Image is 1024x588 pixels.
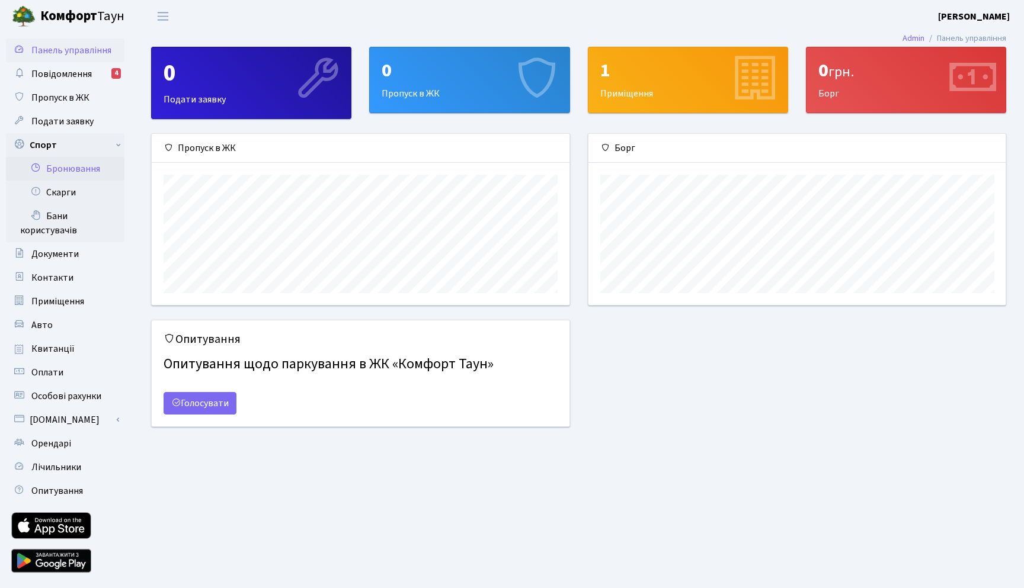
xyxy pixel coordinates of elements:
[164,332,558,346] h5: Опитування
[6,266,124,290] a: Контакти
[6,38,124,62] a: Панель управління
[152,134,569,163] div: Пропуск в ЖК
[31,390,101,403] span: Особові рахунки
[6,408,124,432] a: [DOMAIN_NAME]
[12,5,36,28] img: logo.png
[6,290,124,313] a: Приміщення
[588,134,1006,163] div: Борг
[31,342,75,355] span: Квитанції
[31,44,111,57] span: Панель управління
[6,62,124,86] a: Повідомлення4
[6,384,124,408] a: Особові рахунки
[6,361,124,384] a: Оплати
[885,26,1024,51] nav: breadcrumb
[6,242,124,266] a: Документи
[40,7,97,25] b: Комфорт
[164,351,558,378] h4: Опитування щодо паркування в ЖК «Комфорт Таун»
[164,392,236,415] a: Голосувати
[903,32,924,44] a: Admin
[818,59,994,82] div: 0
[31,295,84,308] span: Приміщення
[31,319,53,332] span: Авто
[6,432,124,455] a: Орендарі
[382,59,557,82] div: 0
[6,157,124,181] a: Бронювання
[152,47,351,118] div: Подати заявку
[31,271,73,284] span: Контакти
[6,110,124,133] a: Подати заявку
[600,59,776,82] div: 1
[31,91,89,104] span: Пропуск в ЖК
[148,7,178,26] button: Переключити навігацію
[588,47,788,113] div: Приміщення
[6,181,124,204] a: Скарги
[6,133,124,157] a: Спорт
[151,47,351,119] a: 0Подати заявку
[31,248,79,261] span: Документи
[31,115,94,128] span: Подати заявку
[40,7,124,27] span: Таун
[111,68,121,79] div: 4
[370,47,569,113] div: Пропуск в ЖК
[807,47,1006,113] div: Борг
[31,437,71,450] span: Орендарі
[6,86,124,110] a: Пропуск в ЖК
[6,479,124,503] a: Опитування
[164,59,339,88] div: 0
[369,47,569,113] a: 0Пропуск в ЖК
[924,32,1006,45] li: Панель управління
[6,337,124,361] a: Квитанції
[938,9,1010,24] a: [PERSON_NAME]
[938,10,1010,23] b: [PERSON_NAME]
[31,366,63,379] span: Оплати
[31,68,92,81] span: Повідомлення
[588,47,788,113] a: 1Приміщення
[31,461,81,474] span: Лічильники
[6,313,124,337] a: Авто
[6,455,124,479] a: Лічильники
[828,62,854,82] span: грн.
[6,204,124,242] a: Бани користувачів
[31,484,83,497] span: Опитування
